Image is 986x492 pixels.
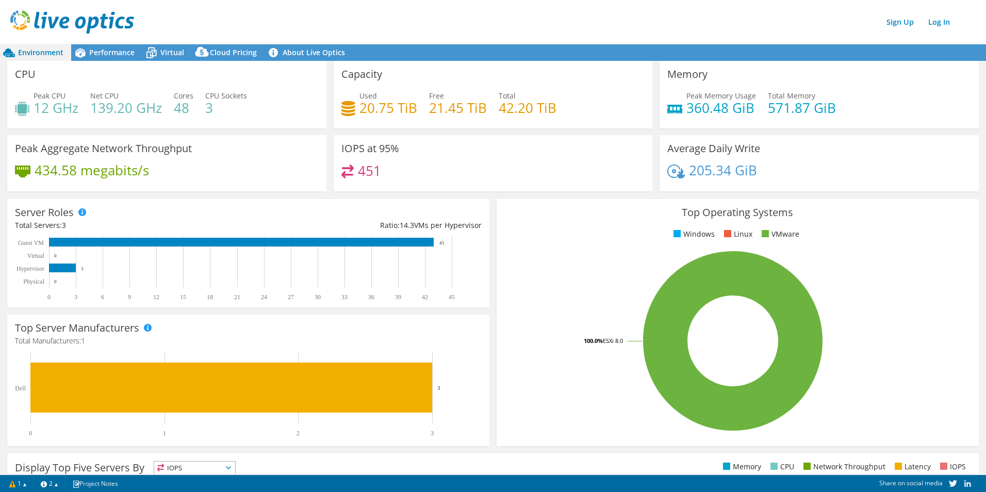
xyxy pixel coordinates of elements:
li: Linux [721,228,752,240]
h3: CPU [15,69,36,80]
a: About Live Optics [265,44,353,61]
span: IOPS [154,462,235,474]
li: Memory [720,461,761,472]
text: 24 [261,293,267,301]
h3: Top Server Manufacturers [15,322,139,334]
li: IOPS [938,461,966,472]
text: 0 [54,253,57,258]
span: CPU Sockets [205,91,247,101]
h4: 434.58 megabits/s [35,165,149,176]
h4: 205.34 GiB [689,165,757,176]
text: 9 [128,293,131,301]
text: 15 [180,293,186,301]
span: Environment [18,47,63,57]
h3: Peak Aggregate Network Throughput [15,143,192,154]
h3: IOPS at 95% [341,143,399,154]
h4: 571.87 GiB [768,102,836,113]
span: Peak CPU [34,91,65,101]
h3: Average Daily Write [667,143,760,154]
tspan: 100.0% [584,337,603,345]
text: 3 [74,293,77,301]
text: 18 [207,293,213,301]
text: 30 [315,293,321,301]
h3: Top Operating Systems [504,207,971,218]
text: Virtual [27,252,45,259]
span: Used [359,91,377,101]
text: 3 [437,385,440,391]
text: 0 [54,279,57,284]
text: 45 [449,293,455,301]
h3: Capacity [341,69,382,80]
h3: Server Roles [15,207,74,218]
img: live_optics_svg.svg [10,10,134,34]
span: Net CPU [90,91,119,101]
div: Ratio: VMs per Hypervisor [248,220,481,231]
tspan: ESXi 8.0 [603,337,623,345]
h4: 20.75 TiB [359,102,417,113]
h4: 42.20 TiB [499,102,556,113]
span: Share on social media [879,479,943,487]
a: Project Notes [65,477,125,490]
text: 36 [368,293,374,301]
div: Total Servers: [15,220,248,231]
text: 6 [101,293,104,301]
h4: Total Manufacturers: [15,335,482,347]
text: Guest VM [18,239,44,247]
a: Log In [923,14,955,29]
text: 12 [153,293,159,301]
li: Network Throughput [801,461,885,472]
text: Hypervisor [17,265,44,272]
span: 1 [81,336,85,346]
span: Cores [174,91,193,101]
a: Sign Up [881,14,919,29]
a: 1 [2,477,34,490]
a: 2 [34,477,65,490]
span: 14.3 [400,220,414,230]
li: CPU [768,461,794,472]
text: 3 [81,266,84,271]
span: Free [429,91,444,101]
span: 3 [62,220,66,230]
li: Latency [892,461,931,472]
h3: Memory [667,69,708,80]
text: 27 [288,293,294,301]
text: 0 [29,430,32,437]
text: 21 [234,293,240,301]
span: Peak Memory Usage [686,91,756,101]
text: 1 [163,430,166,437]
h4: 3 [205,102,247,113]
h4: 139.20 GHz [90,102,162,113]
h4: 21.45 TiB [429,102,487,113]
text: 39 [395,293,401,301]
li: Windows [671,228,715,240]
span: Virtual [160,47,184,57]
text: Physical [23,278,44,285]
h4: 48 [174,102,193,113]
h4: 12 GHz [34,102,78,113]
span: Total [499,91,516,101]
span: Performance [89,47,135,57]
text: 42 [422,293,428,301]
li: VMware [759,228,799,240]
text: 43 [439,240,445,245]
h4: 360.48 GiB [686,102,756,113]
text: 33 [341,293,348,301]
text: 3 [431,430,434,437]
span: Cloud Pricing [210,47,257,57]
h4: 451 [358,165,381,176]
text: 0 [47,293,51,301]
text: Dell [15,385,26,392]
text: 2 [297,430,300,437]
span: Total Memory [768,91,815,101]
